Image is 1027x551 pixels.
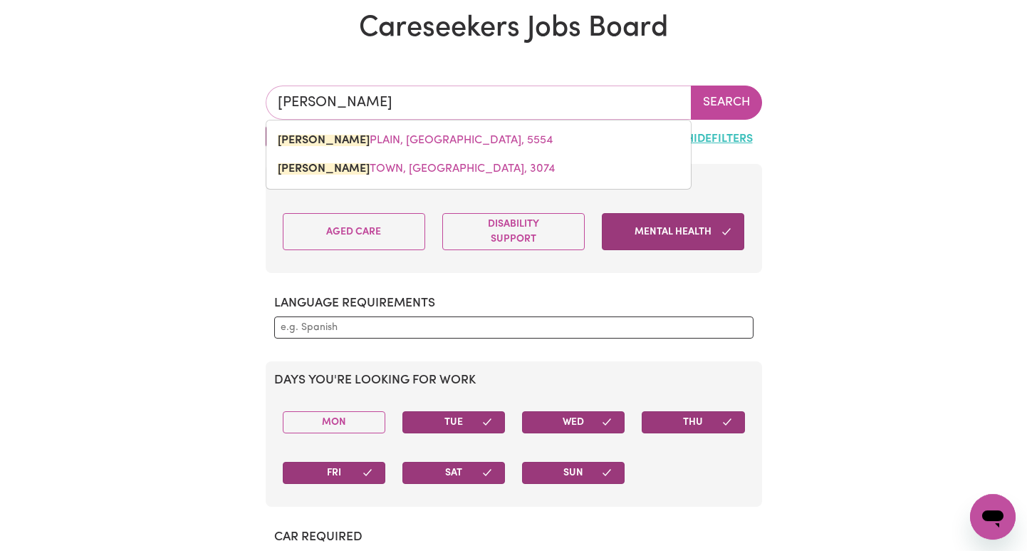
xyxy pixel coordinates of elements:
[283,411,385,433] button: Mon
[278,163,370,175] mark: [PERSON_NAME]
[274,530,754,545] h2: Car required
[691,86,762,120] button: Search
[283,462,385,484] button: Fri
[278,163,555,175] span: TOWN, [GEOGRAPHIC_DATA], 3074
[266,155,691,183] a: THOMASTOWN, Victoria, 3074
[402,462,505,484] button: Sat
[266,86,692,120] input: Enter a suburb or postcode
[281,320,747,335] input: e.g. Spanish
[970,494,1016,540] iframe: Button to launch messaging window
[660,125,762,153] button: HideFilters
[266,126,691,155] a: THOMAS PLAIN, South Australia, 5554
[602,213,744,250] button: Mental Health
[274,373,754,388] h2: Days you're looking for work
[686,133,711,145] span: Hide
[442,213,585,250] button: Disability Support
[402,411,505,433] button: Tue
[278,135,370,146] mark: [PERSON_NAME]
[522,411,625,433] button: Wed
[274,296,754,311] h2: Language requirements
[642,411,744,433] button: Thu
[522,462,625,484] button: Sun
[278,135,553,146] span: PLAIN, [GEOGRAPHIC_DATA], 5554
[283,213,425,250] button: Aged Care
[266,120,692,190] div: menu-options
